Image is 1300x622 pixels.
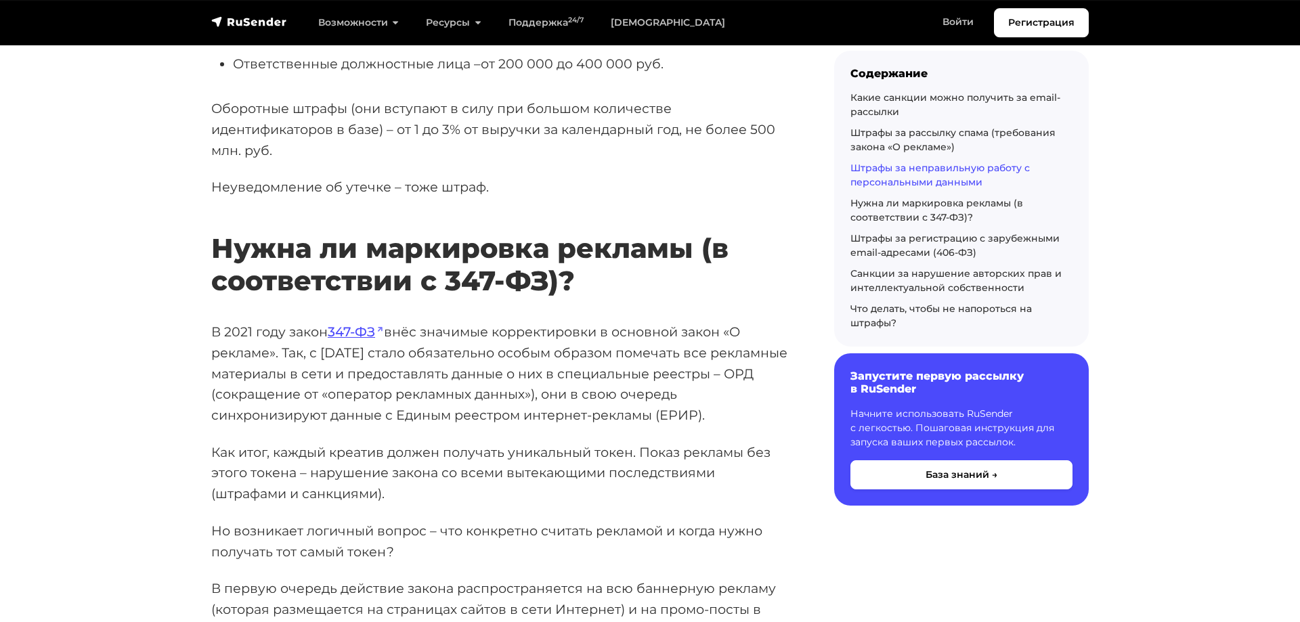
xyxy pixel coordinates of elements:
a: Штрафы за регистрацию с зарубежными email-адресами (406-ФЗ) [850,232,1060,259]
a: Что делать, чтобы не напороться на штрафы? [850,303,1032,329]
a: Запустите первую рассылку в RuSender Начните использовать RuSender с легкостью. Пошаговая инструк... [834,353,1089,505]
a: Штрафы за неправильную работу с персональными данными [850,162,1030,188]
h2: Нужна ли маркировка рекламы (в соответствии с 347-ФЗ)? [211,192,791,297]
a: [DEMOGRAPHIC_DATA] [597,9,739,37]
a: Ресурсы [412,9,494,37]
sup: 24/7 [568,16,584,24]
a: Нужна ли маркировка рекламы (в соответствии с 347-ФЗ)? [850,197,1023,223]
a: Санкции за нарушение авторских прав и интеллектуальной собственности [850,267,1062,294]
button: База знаний → [850,460,1072,489]
p: Оборотные штрафы (они вступают в силу при большом количестве идентификаторов в базе) – от 1 до 3%... [211,98,791,160]
p: Как итог, каждый креатив должен получать уникальный токен. Показ рекламы без этого токена – наруш... [211,442,791,504]
h6: Запустите первую рассылку в RuSender [850,370,1072,395]
a: 347-ФЗ [328,324,384,340]
div: Содержание [850,67,1072,80]
p: Но возникает логичный вопрос – что конкретно считать рекламой и когда нужно получать тот самый то... [211,520,791,562]
p: В 2021 году закон внёс значимые корректировки в основной закон «О рекламе». Так, с [DATE] стало о... [211,321,791,426]
a: Регистрация [994,8,1089,37]
a: Возможности [305,9,412,37]
a: Войти [929,8,987,36]
a: Поддержка24/7 [495,9,597,37]
p: Начните использовать RuSender с легкостью. Пошаговая инструкция для запуска ваших первых рассылок. [850,407,1072,449]
a: Какие санкции можно получить за email-рассылки [850,91,1060,118]
li: Ответственные должностные лица –от 200 000 до 400 000 руб. [233,53,791,74]
img: RuSender [211,15,287,28]
p: Неуведомление об утечке – тоже штраф. [211,177,791,198]
a: Штрафы за рассылку спама (требования закона «О рекламе») [850,127,1056,153]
